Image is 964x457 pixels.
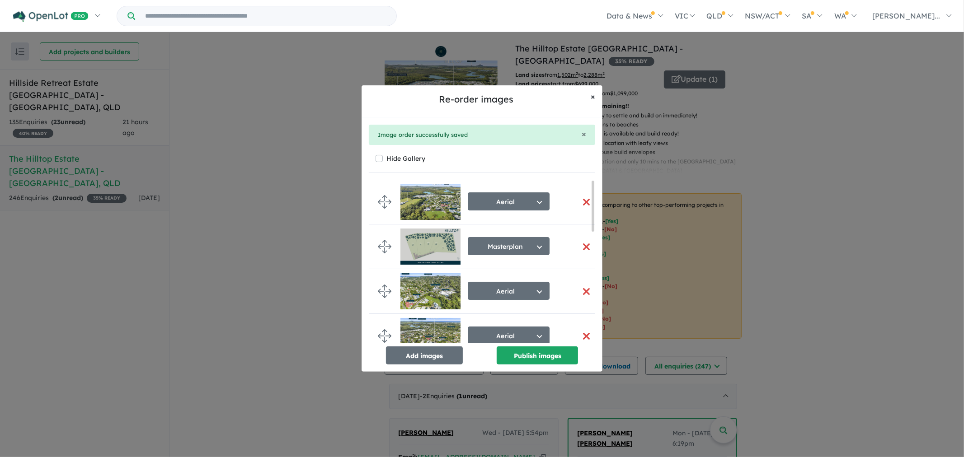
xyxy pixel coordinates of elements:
button: Add images [386,346,463,364]
img: drag.svg [378,329,391,343]
input: Try estate name, suburb, builder or developer [137,6,395,26]
img: drag.svg [378,284,391,298]
label: Hide Gallery [386,152,425,165]
img: Openlot PRO Logo White [13,11,89,22]
img: The%20Hilltop%20Estate%20Sunshine%20Coast%20-%20Kuluin___1711075969_0.jpg [400,273,461,309]
span: × [582,129,586,139]
img: The%20Hilltop%20Estate%20Sunshine%20Coast%20-%20Kuluin___1711075969_1.jpg [400,318,461,354]
img: The%20Hilltop%20Estate%20Sunshine%20Coast%20-%20Kuluin___1711076012.jpg [400,184,461,220]
img: drag.svg [378,195,391,209]
div: Image order successfully saved [369,125,595,145]
img: The%20Hilltop%20Estate%20Sunshine%20Coast%20-%20Kuluin___1741833785.jpg [400,228,461,265]
button: Aerial [468,192,550,210]
button: Aerial [468,282,550,300]
span: × [591,91,595,102]
img: drag.svg [378,240,391,253]
h5: Re-order images [369,93,583,106]
button: Masterplan [468,237,550,255]
button: Close [582,130,586,138]
button: Aerial [468,326,550,345]
span: [PERSON_NAME]... [872,11,940,20]
button: Publish images [497,346,578,364]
